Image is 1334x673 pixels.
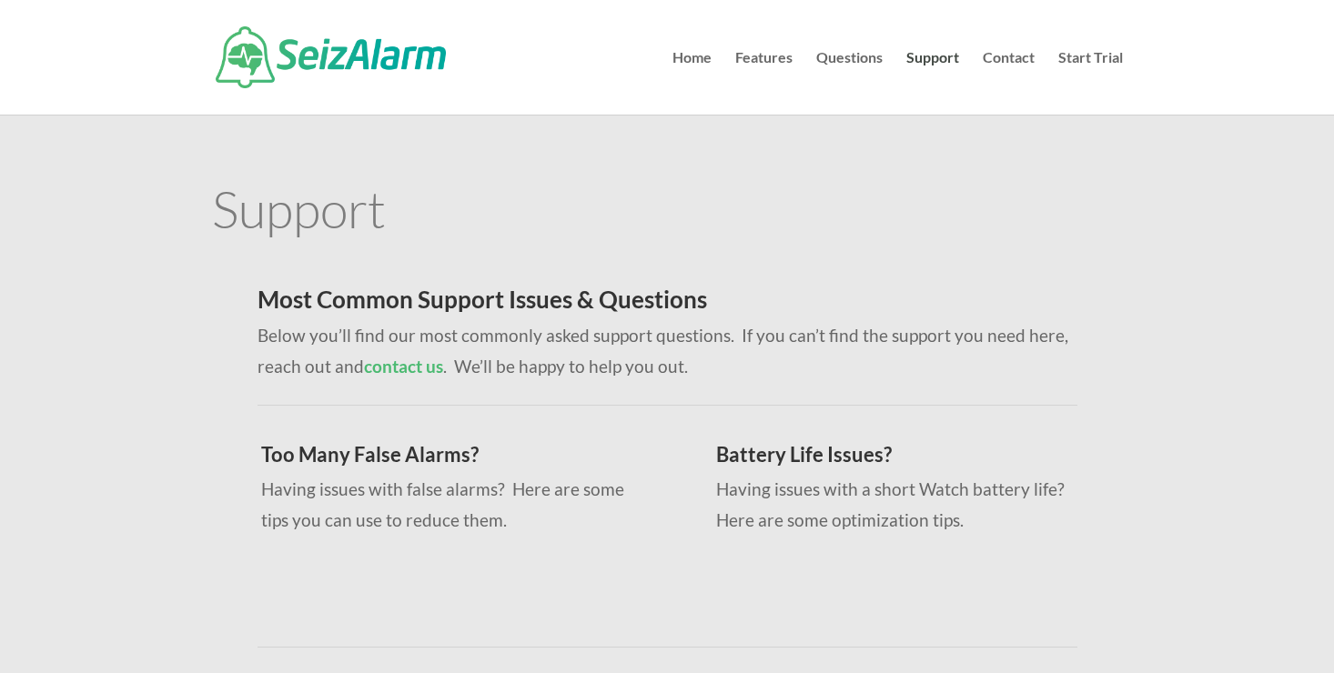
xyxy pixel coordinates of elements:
a: Contact [983,51,1035,115]
img: SeizAlarm [216,26,446,88]
a: contact us [364,356,443,377]
h3: Too Many False Alarms? [261,445,641,474]
p: Having issues with a short Watch battery life? Here are some optimization tips. [716,474,1096,536]
p: Below you’ll find our most commonly asked support questions. If you can’t find the support you ne... [258,320,1077,382]
h2: Most Common Support Issues & Questions [258,287,1077,320]
h3: Battery Life Issues? [716,445,1096,474]
a: Start Trial [1058,51,1123,115]
a: Home [672,51,712,115]
h1: Support [212,183,1123,243]
iframe: Help widget launcher [1172,602,1314,653]
a: Questions [816,51,883,115]
a: Features [735,51,793,115]
a: Support [906,51,959,115]
p: Having issues with false alarms? Here are some tips you can use to reduce them. [261,474,641,536]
